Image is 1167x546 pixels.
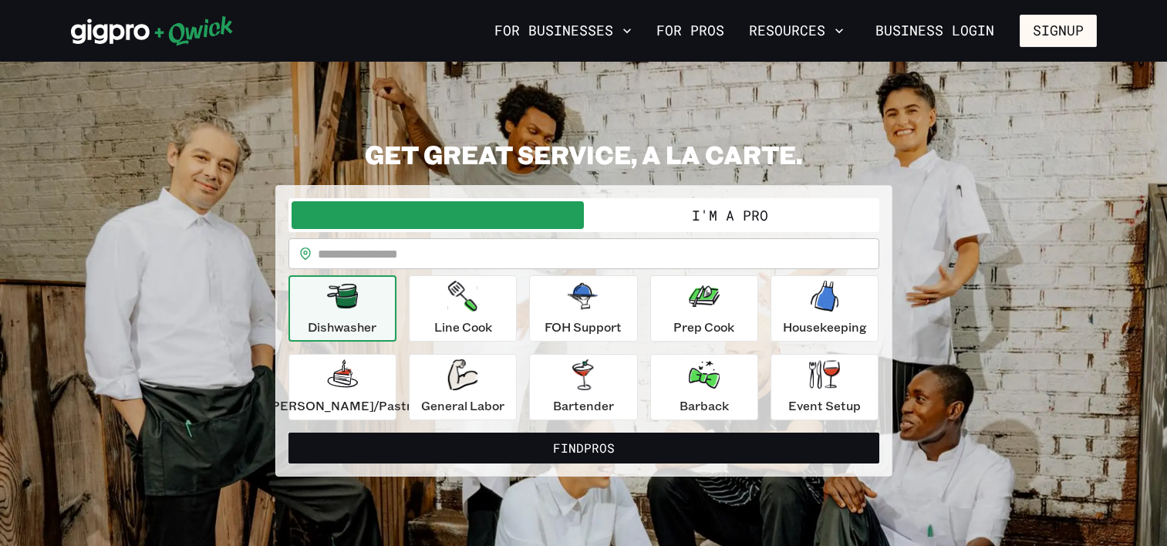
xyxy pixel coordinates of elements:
[409,354,517,420] button: General Labor
[771,354,879,420] button: Event Setup
[288,354,396,420] button: [PERSON_NAME]/Pastry
[650,354,758,420] button: Barback
[743,18,850,44] button: Resources
[292,201,584,229] button: I'm a Business
[288,275,396,342] button: Dishwasher
[488,18,638,44] button: For Businesses
[308,318,376,336] p: Dishwasher
[553,396,614,415] p: Bartender
[434,318,492,336] p: Line Cook
[275,139,892,170] h2: GET GREAT SERVICE, A LA CARTE.
[788,396,861,415] p: Event Setup
[584,201,876,229] button: I'm a Pro
[529,354,637,420] button: Bartender
[288,433,879,463] button: FindPros
[771,275,879,342] button: Housekeeping
[529,275,637,342] button: FOH Support
[267,396,418,415] p: [PERSON_NAME]/Pastry
[673,318,734,336] p: Prep Cook
[409,275,517,342] button: Line Cook
[650,18,730,44] a: For Pros
[1020,15,1097,47] button: Signup
[862,15,1007,47] a: Business Login
[650,275,758,342] button: Prep Cook
[783,318,867,336] p: Housekeeping
[680,396,729,415] p: Barback
[545,318,622,336] p: FOH Support
[421,396,504,415] p: General Labor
